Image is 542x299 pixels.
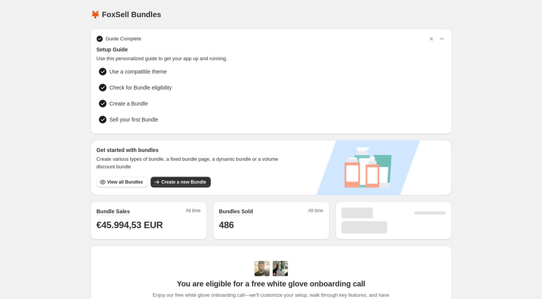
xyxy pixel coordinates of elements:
span: Use this personalized guide to get your app up and running. [97,55,446,62]
span: Create various types of bundle, a fixed bundle page, a dynamic bundle or a volume discount bundle [97,155,286,171]
h1: 486 [219,219,323,231]
span: All time [186,208,200,216]
button: View all Bundles [97,177,148,187]
span: Check for Bundle eligibility [110,84,172,91]
h1: 🦊 FoxSell Bundles [91,10,161,19]
h2: Bundles Sold [219,208,253,215]
span: Sell your first Bundle [110,116,158,123]
span: You are eligible for a free white glove onboarding call [177,279,365,288]
button: Create a new Bundle [151,177,211,187]
h3: Get started with bundles [97,146,286,154]
h1: €45.994,53 EUR [97,219,201,231]
span: View all Bundles [107,179,143,185]
span: Setup Guide [97,46,446,53]
img: Adi [254,261,270,276]
span: Create a Bundle [110,100,148,107]
img: Prakhar [273,261,288,276]
span: Use a compatible theme [110,68,167,75]
span: All time [308,208,323,216]
h2: Bundle Sales [97,208,130,215]
span: Create a new Bundle [161,179,206,185]
span: Guide Complete [106,35,141,43]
